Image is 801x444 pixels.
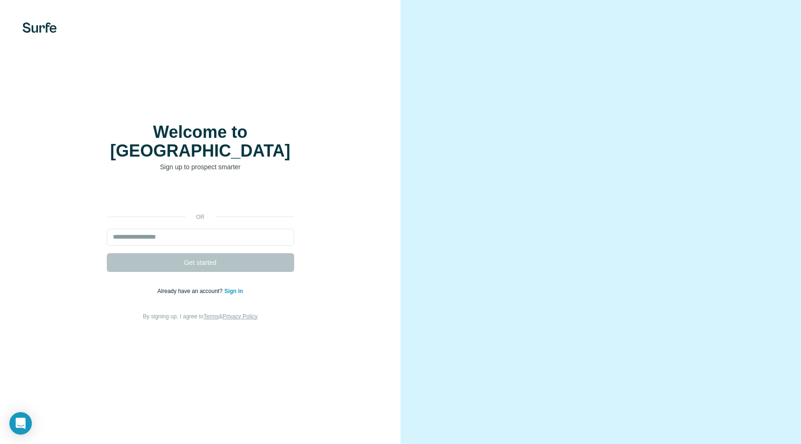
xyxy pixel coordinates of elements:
[157,288,224,294] span: Already have an account?
[143,313,258,320] span: By signing up, I agree to &
[222,313,258,320] a: Privacy Policy
[224,288,243,294] a: Sign in
[204,313,219,320] a: Terms
[9,412,32,435] div: Open Intercom Messenger
[107,162,294,172] p: Sign up to prospect smarter
[185,213,215,221] p: or
[102,186,299,206] iframe: Sign in with Google Button
[22,23,57,33] img: Surfe's logo
[107,123,294,160] h1: Welcome to [GEOGRAPHIC_DATA]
